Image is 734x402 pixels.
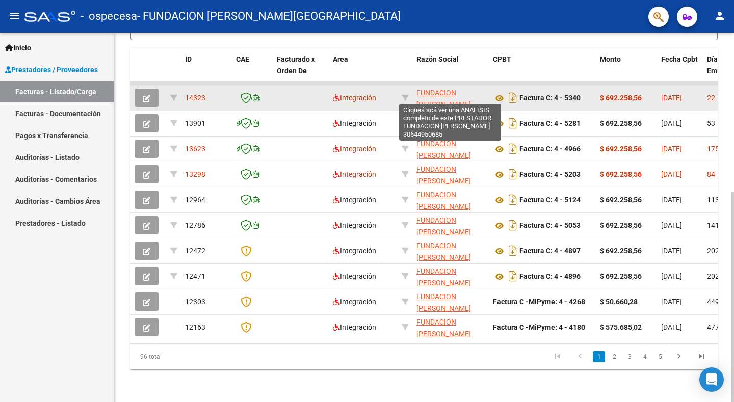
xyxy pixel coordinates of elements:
[657,48,703,93] datatable-header-cell: Fecha Cpbt
[570,351,590,362] a: go to previous page
[600,170,642,178] strong: $ 692.258,56
[5,64,98,75] span: Prestadores / Proveedores
[548,351,567,362] a: go to first page
[600,196,642,204] strong: $ 692.258,56
[81,5,137,28] span: - ospecesa
[707,94,715,102] span: 22
[661,55,698,63] span: Fecha Cpbt
[416,114,471,134] span: FUNDACION [PERSON_NAME]
[661,94,682,102] span: [DATE]
[416,87,485,109] div: 30644950685
[707,323,719,331] span: 477
[333,298,376,306] span: Integración
[600,247,642,255] strong: $ 692.258,56
[416,191,471,210] span: FUNDACION [PERSON_NAME]
[669,351,689,362] a: go to next page
[519,196,581,204] strong: Factura C: 4 - 5124
[236,55,249,63] span: CAE
[506,90,519,106] i: Descargar documento
[661,196,682,204] span: [DATE]
[416,164,485,185] div: 30644950685
[707,221,719,229] span: 141
[333,221,376,229] span: Integración
[416,242,471,261] span: FUNDACION [PERSON_NAME]
[519,171,581,179] strong: Factura C: 4 - 5203
[181,48,232,93] datatable-header-cell: ID
[519,94,581,102] strong: Factura C: 4 - 5340
[639,351,651,362] a: 4
[707,298,719,306] span: 449
[661,323,682,331] span: [DATE]
[185,298,205,306] span: 12303
[600,298,638,306] strong: $ 50.660,28
[185,119,205,127] span: 13901
[489,48,596,93] datatable-header-cell: CPBT
[506,243,519,259] i: Descargar documento
[416,89,471,109] span: FUNDACION [PERSON_NAME]
[622,348,637,365] li: page 3
[329,48,398,93] datatable-header-cell: Area
[707,145,719,153] span: 175
[661,247,682,255] span: [DATE]
[333,247,376,255] span: Integración
[699,367,724,392] div: Open Intercom Messenger
[692,351,711,362] a: go to last page
[416,318,471,338] span: FUNDACION [PERSON_NAME]
[493,323,585,331] strong: Factura C -MiPyme: 4 - 4180
[591,348,607,365] li: page 1
[600,272,642,280] strong: $ 692.258,56
[185,196,205,204] span: 12964
[416,55,459,63] span: Razón Social
[506,141,519,157] i: Descargar documento
[600,323,642,331] strong: $ 575.685,02
[416,316,485,338] div: 30644950685
[608,351,620,362] a: 2
[416,292,471,312] span: FUNDACION [PERSON_NAME]
[273,48,329,93] datatable-header-cell: Facturado x Orden De
[8,10,20,22] mat-icon: menu
[333,55,348,63] span: Area
[596,48,657,93] datatable-header-cell: Monto
[333,323,376,331] span: Integración
[185,221,205,229] span: 12786
[600,55,621,63] span: Monto
[333,196,376,204] span: Integración
[137,5,401,28] span: - FUNDACION [PERSON_NAME][GEOGRAPHIC_DATA]
[416,265,485,287] div: 30644950685
[506,166,519,182] i: Descargar documento
[416,189,485,210] div: 30644950685
[333,94,376,102] span: Integración
[333,145,376,153] span: Integración
[185,94,205,102] span: 14323
[600,94,642,102] strong: $ 692.258,56
[637,348,652,365] li: page 4
[707,272,719,280] span: 202
[600,221,642,229] strong: $ 692.258,56
[506,115,519,131] i: Descargar documento
[416,267,471,287] span: FUNDACION [PERSON_NAME]
[416,140,471,159] span: FUNDACION [PERSON_NAME]
[416,215,485,236] div: 30644950685
[333,272,376,280] span: Integración
[607,348,622,365] li: page 2
[652,348,668,365] li: page 5
[185,170,205,178] span: 13298
[506,192,519,208] i: Descargar documento
[707,119,715,127] span: 53
[185,247,205,255] span: 12472
[493,298,585,306] strong: Factura C -MiPyme: 4 - 4268
[416,240,485,261] div: 30644950685
[416,291,485,312] div: 30644950685
[661,170,682,178] span: [DATE]
[130,344,246,369] div: 96 total
[185,323,205,331] span: 12163
[519,120,581,128] strong: Factura C: 4 - 5281
[519,247,581,255] strong: Factura C: 4 - 4897
[519,145,581,153] strong: Factura C: 4 - 4966
[654,351,666,362] a: 5
[416,165,471,185] span: FUNDACION [PERSON_NAME]
[600,145,642,153] strong: $ 692.258,56
[493,55,511,63] span: CPBT
[506,268,519,284] i: Descargar documento
[412,48,489,93] datatable-header-cell: Razón Social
